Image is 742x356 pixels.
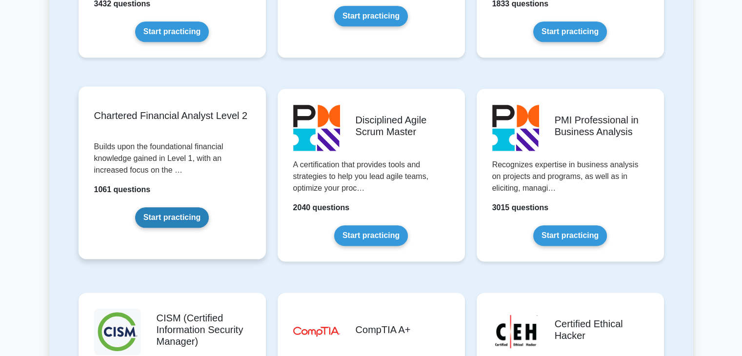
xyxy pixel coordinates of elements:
a: Start practicing [135,207,209,228]
a: Start practicing [334,6,408,26]
a: Start practicing [533,225,607,246]
a: Start practicing [135,21,209,42]
a: Start practicing [334,225,408,246]
a: Start practicing [533,21,607,42]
